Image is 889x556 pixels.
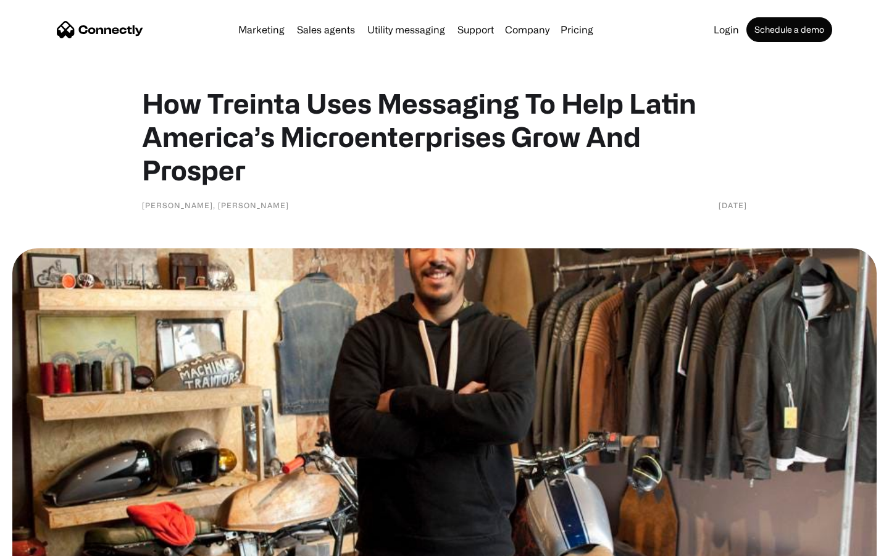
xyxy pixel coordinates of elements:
a: Pricing [556,25,598,35]
a: Schedule a demo [746,17,832,42]
div: [DATE] [719,199,747,211]
h1: How Treinta Uses Messaging To Help Latin America’s Microenterprises Grow And Prosper [142,86,747,187]
a: Support [453,25,499,35]
ul: Language list [25,534,74,552]
a: Marketing [233,25,290,35]
a: Sales agents [292,25,360,35]
a: Login [709,25,744,35]
a: Utility messaging [362,25,450,35]
aside: Language selected: English [12,534,74,552]
div: [PERSON_NAME], [PERSON_NAME] [142,199,289,211]
div: Company [505,21,549,38]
